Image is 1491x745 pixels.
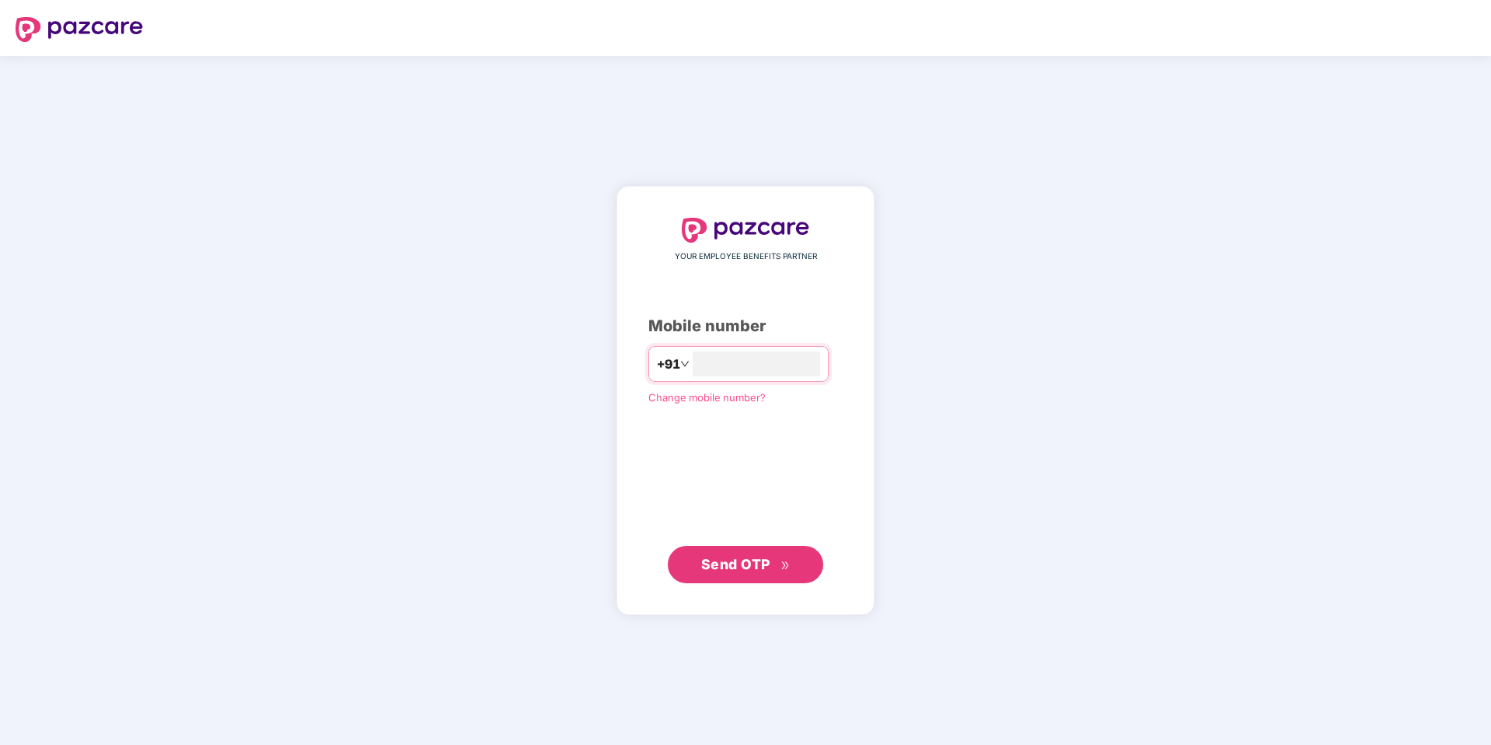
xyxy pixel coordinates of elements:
[680,359,690,369] span: down
[648,391,766,404] a: Change mobile number?
[701,556,770,572] span: Send OTP
[780,561,791,571] span: double-right
[16,17,143,42] img: logo
[668,546,823,583] button: Send OTPdouble-right
[657,355,680,374] span: +91
[682,218,809,243] img: logo
[675,250,817,263] span: YOUR EMPLOYEE BENEFITS PARTNER
[648,314,843,338] div: Mobile number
